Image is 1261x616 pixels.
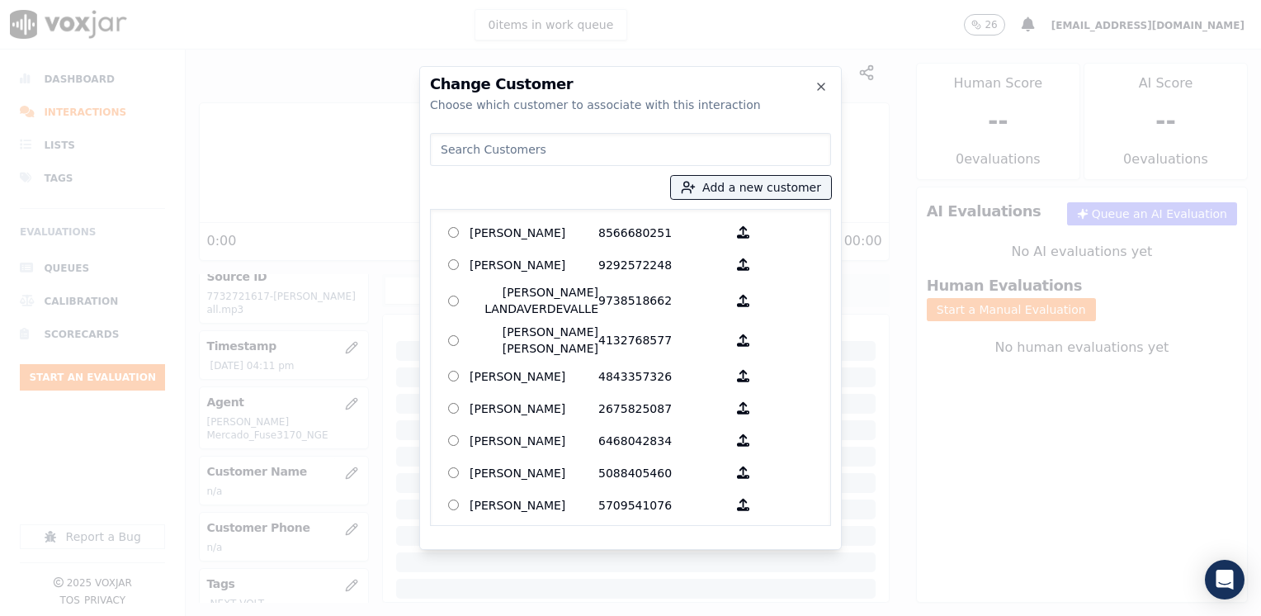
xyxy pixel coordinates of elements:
p: 2163348023 [598,524,727,550]
input: [PERSON_NAME] 4843357326 [448,371,459,381]
p: [PERSON_NAME] [470,220,598,245]
button: [PERSON_NAME] LANDAVERDEVALLE 9738518662 [727,284,759,317]
p: 6468042834 [598,428,727,453]
p: [PERSON_NAME] LANDAVERDEVALLE [470,284,598,317]
p: [PERSON_NAME] [470,396,598,421]
div: Choose which customer to associate with this interaction [430,97,831,113]
p: [PERSON_NAME] [470,428,598,453]
input: [PERSON_NAME] [PERSON_NAME] 4132768577 [448,335,459,346]
p: 5088405460 [598,460,727,486]
p: [PERSON_NAME] [470,252,598,277]
p: [PERSON_NAME] [470,492,598,518]
button: [PERSON_NAME] 8566680251 [727,220,759,245]
button: [PERSON_NAME] 2163348023 [727,524,759,550]
p: [PERSON_NAME] [470,524,598,550]
p: 8566680251 [598,220,727,245]
p: 4132768577 [598,324,727,357]
button: [PERSON_NAME] 5088405460 [727,460,759,486]
p: [PERSON_NAME] [PERSON_NAME] [470,324,598,357]
p: [PERSON_NAME] [470,363,598,389]
button: [PERSON_NAME] 5709541076 [727,492,759,518]
p: 9292572248 [598,252,727,277]
input: [PERSON_NAME] 5709541076 [448,500,459,510]
input: [PERSON_NAME] 6468042834 [448,435,459,446]
p: 9738518662 [598,284,727,317]
button: [PERSON_NAME] 9292572248 [727,252,759,277]
input: [PERSON_NAME] 9292572248 [448,259,459,270]
input: [PERSON_NAME] 5088405460 [448,467,459,478]
p: 4843357326 [598,363,727,389]
input: [PERSON_NAME] 2675825087 [448,403,459,414]
button: Add a new customer [671,176,831,199]
p: 5709541076 [598,492,727,518]
button: [PERSON_NAME] 2675825087 [727,396,759,421]
input: Search Customers [430,133,831,166]
button: [PERSON_NAME] [PERSON_NAME] 4132768577 [727,324,759,357]
p: [PERSON_NAME] [470,460,598,486]
input: [PERSON_NAME] LANDAVERDEVALLE 9738518662 [448,296,459,306]
p: 2675825087 [598,396,727,421]
div: Open Intercom Messenger [1205,560,1244,599]
button: [PERSON_NAME] 6468042834 [727,428,759,453]
input: [PERSON_NAME] 8566680251 [448,227,459,238]
button: [PERSON_NAME] 4843357326 [727,363,759,389]
h2: Change Customer [430,77,831,92]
